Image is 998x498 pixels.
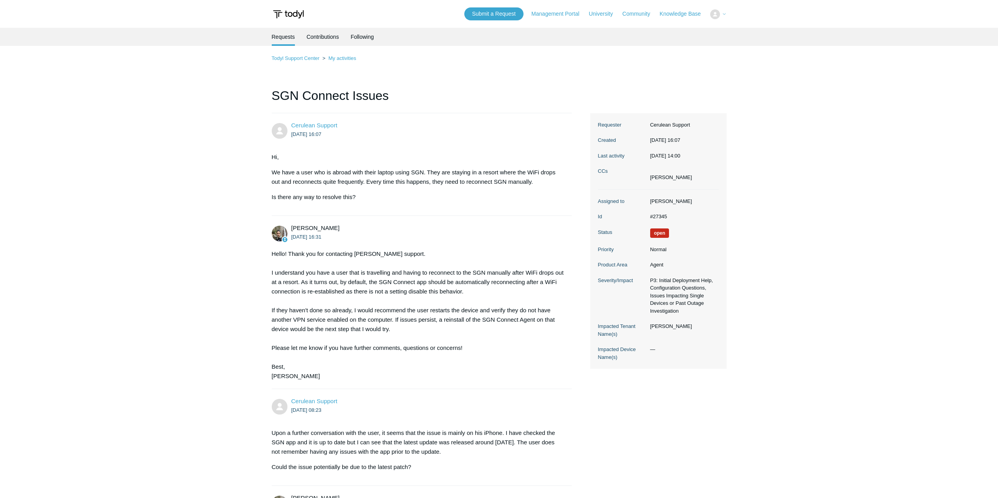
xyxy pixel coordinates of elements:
[464,7,524,20] a: Submit a Request
[598,136,646,144] dt: Created
[291,407,322,413] time: 2025-08-15T08:23:49Z
[646,261,719,269] dd: Agent
[291,398,338,404] a: Cerulean Support
[307,28,339,46] a: Contributions
[272,192,564,202] p: Is there any way to resolve this?
[650,228,669,238] span: We are working on a response for you
[598,167,646,175] dt: CCs
[646,277,719,315] dd: P3: Initial Deployment Help, Configuration Questions, Issues Impacting Single Devices or Past Out...
[598,152,646,160] dt: Last activity
[272,462,564,472] p: Could the issue potentially be due to the latest patch?
[291,234,322,240] time: 2025-08-12T16:31:26Z
[291,131,322,137] time: 2025-08-12T16:07:16Z
[622,10,658,18] a: Community
[351,28,374,46] a: Following
[272,249,564,381] div: Hello! Thank you for contacting [PERSON_NAME] support. I understand you have a user that is trave...
[328,55,356,61] a: My activities
[272,7,305,22] img: Todyl Support Center Help Center home page
[272,428,564,456] p: Upon a further conversation with the user, it seems that the issue is mainly on his iPhone. I hav...
[650,174,692,181] li: Kane
[646,246,719,254] dd: Normal
[650,153,680,159] time: 2025-08-18T14:00:43+00:00
[598,228,646,236] dt: Status
[272,55,321,61] li: Todyl Support Center
[598,261,646,269] dt: Product Area
[272,55,320,61] a: Todyl Support Center
[598,213,646,221] dt: Id
[272,168,564,187] p: We have a user who is abroad with their laptop using SGN. They are staying in a resort where the ...
[646,322,719,330] dd: [PERSON_NAME]
[598,197,646,205] dt: Assigned to
[589,10,620,18] a: University
[598,121,646,129] dt: Requester
[660,10,709,18] a: Knowledge Base
[646,346,719,353] dd: —
[598,246,646,254] dt: Priority
[531,10,587,18] a: Management Portal
[646,197,719,205] dd: [PERSON_NAME]
[650,137,680,143] time: 2025-08-12T16:07:16+00:00
[291,122,338,129] a: Cerulean Support
[598,322,646,338] dt: Impacted Tenant Name(s)
[321,55,356,61] li: My activities
[598,277,646,284] dt: Severity/Impact
[646,213,719,221] dd: #27345
[646,121,719,129] dd: Cerulean Support
[272,152,564,162] p: Hi,
[272,86,572,113] h1: SGN Connect Issues
[272,28,295,46] li: Requests
[598,346,646,361] dt: Impacted Device Name(s)
[291,225,340,231] span: Michael Tjader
